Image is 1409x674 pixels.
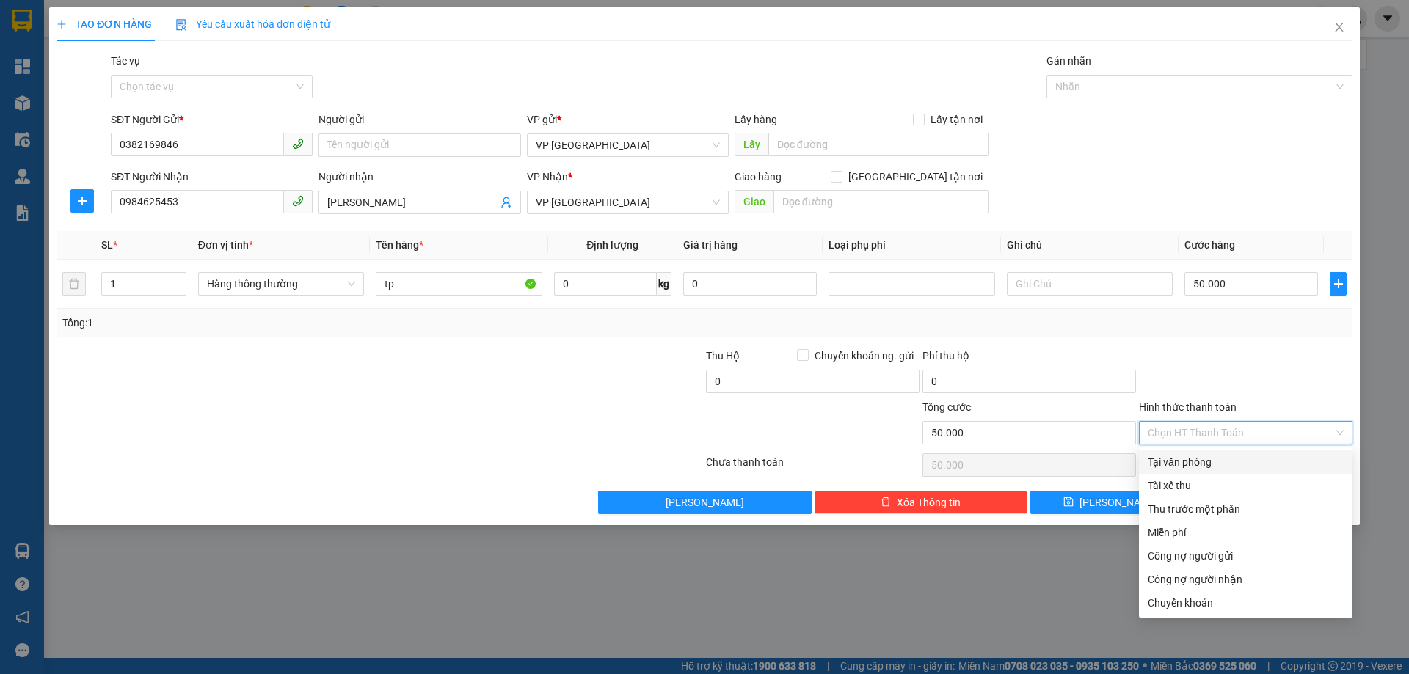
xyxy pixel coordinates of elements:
[666,494,744,510] span: [PERSON_NAME]
[1148,524,1344,541] div: Miễn phí
[922,401,971,413] span: Tổng cước
[527,111,729,128] div: VP gửi
[657,272,671,296] span: kg
[1007,272,1173,296] input: Ghi Chú
[897,494,961,510] span: Xóa Thông tin
[1139,544,1352,568] div: Cước gửi hàng sẽ được ghi vào công nợ của người gửi
[1063,497,1074,508] span: save
[1079,494,1158,510] span: [PERSON_NAME]
[175,18,330,30] span: Yêu cầu xuất hóa đơn điện tử
[735,133,768,156] span: Lấy
[376,239,423,251] span: Tên hàng
[1139,568,1352,591] div: Cước gửi hàng sẽ được ghi vào công nợ của người nhận
[683,239,738,251] span: Giá trị hàng
[1139,401,1237,413] label: Hình thức thanh toán
[111,169,313,185] div: SĐT Người Nhận
[773,190,989,213] input: Dọc đường
[1184,239,1235,251] span: Cước hàng
[704,454,921,480] div: Chưa thanh toán
[207,273,355,295] span: Hàng thông thường
[111,55,140,67] label: Tác vụ
[706,350,740,362] span: Thu Hộ
[1330,278,1345,290] span: plus
[62,272,86,296] button: delete
[683,272,817,296] input: 0
[1330,272,1346,296] button: plus
[1148,595,1344,611] div: Chuyển khoản
[318,111,520,128] div: Người gửi
[598,491,812,514] button: [PERSON_NAME]
[735,190,773,213] span: Giao
[175,19,187,31] img: icon
[536,191,720,213] span: VP Hà Đông
[1148,477,1344,494] div: Tài xế thu
[101,239,113,251] span: SL
[1333,21,1345,33] span: close
[815,491,1028,514] button: deleteXóa Thông tin
[1030,491,1190,514] button: save[PERSON_NAME]
[842,169,989,185] span: [GEOGRAPHIC_DATA] tận nơi
[292,138,304,150] span: phone
[586,239,638,251] span: Định lượng
[376,272,542,296] input: VD: Bàn, Ghế
[536,134,720,156] span: VP Xuân Giang
[1319,7,1360,48] button: Close
[62,315,544,331] div: Tổng: 1
[318,169,520,185] div: Người nhận
[1148,571,1344,587] div: Công nợ người nhận
[111,111,313,128] div: SĐT Người Gửi
[1148,454,1344,470] div: Tại văn phòng
[823,231,1000,260] th: Loại phụ phí
[57,19,67,29] span: plus
[1001,231,1179,260] th: Ghi chú
[1148,501,1344,517] div: Thu trước một phần
[1046,55,1091,67] label: Gán nhãn
[57,18,152,30] span: TẠO ĐƠN HÀNG
[735,171,782,183] span: Giao hàng
[292,195,304,207] span: phone
[925,111,989,128] span: Lấy tận nơi
[809,348,920,364] span: Chuyển khoản ng. gửi
[735,114,777,125] span: Lấy hàng
[198,239,253,251] span: Đơn vị tính
[71,195,93,207] span: plus
[881,497,891,508] span: delete
[500,197,512,208] span: user-add
[70,189,94,213] button: plus
[1148,548,1344,564] div: Công nợ người gửi
[768,133,989,156] input: Dọc đường
[922,348,1136,370] div: Phí thu hộ
[527,171,568,183] span: VP Nhận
